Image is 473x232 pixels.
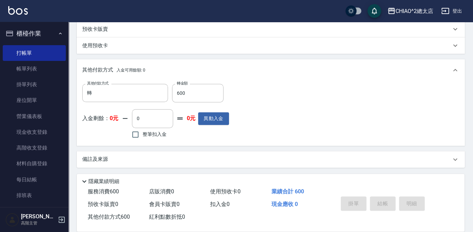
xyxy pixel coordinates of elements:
span: 會員卡販賣 0 [149,201,180,207]
a: 現金收支登錄 [3,124,66,140]
div: 備註及來源 [77,151,465,168]
a: 座位開單 [3,92,66,108]
button: 異動入金 [198,112,229,125]
button: 登出 [438,5,465,17]
button: 櫃檯作業 [3,25,66,42]
p: 預收卡販賣 [82,26,108,33]
span: 業績合計 600 [271,188,304,195]
div: 預收卡販賣 [77,21,465,37]
span: 服務消費 600 [88,188,119,195]
p: 隱藏業績明細 [88,178,119,185]
a: 營業儀表板 [3,108,66,124]
strong: 0元 [110,115,118,121]
span: 入金可用餘額: 0 [117,68,146,73]
a: 高階收支登錄 [3,140,66,156]
img: Person [5,213,19,227]
a: 掛單列表 [3,77,66,92]
p: 高階主管 [21,220,56,226]
a: 打帳單 [3,45,66,61]
span: 其他付款方式 600 [88,214,130,220]
a: 材料自購登錄 [3,156,66,171]
p: 備註及來源 [82,156,108,163]
button: save [367,4,381,18]
h5: [PERSON_NAME] [21,213,56,220]
a: 每日結帳 [3,172,66,188]
button: CHIAO^2總太店 [385,4,436,18]
img: Logo [8,6,28,15]
label: 其他付款方式 [87,81,109,86]
span: 紅利點數折抵 0 [149,214,185,220]
span: 現金應收 0 [271,201,298,207]
div: CHIAO^2總太店 [396,7,433,15]
p: 其他付款方式 [82,66,145,74]
p: 入金剩餘： [82,115,118,122]
span: 預收卡販賣 0 [88,201,118,207]
span: 整筆扣入金 [143,131,167,138]
p: 使用預收卡 [82,42,108,49]
a: 帳單列表 [3,61,66,77]
span: 店販消費 0 [149,188,174,195]
a: 排班表 [3,188,66,203]
div: 其他付款方式入金可用餘額: 0 [77,59,465,81]
a: 現場電腦打卡 [3,203,66,219]
span: 使用預收卡 0 [210,188,241,195]
strong: 0元 [187,115,195,122]
span: 扣入金 0 [210,201,230,207]
label: 轉金額 [177,81,187,86]
div: 使用預收卡 [77,37,465,54]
